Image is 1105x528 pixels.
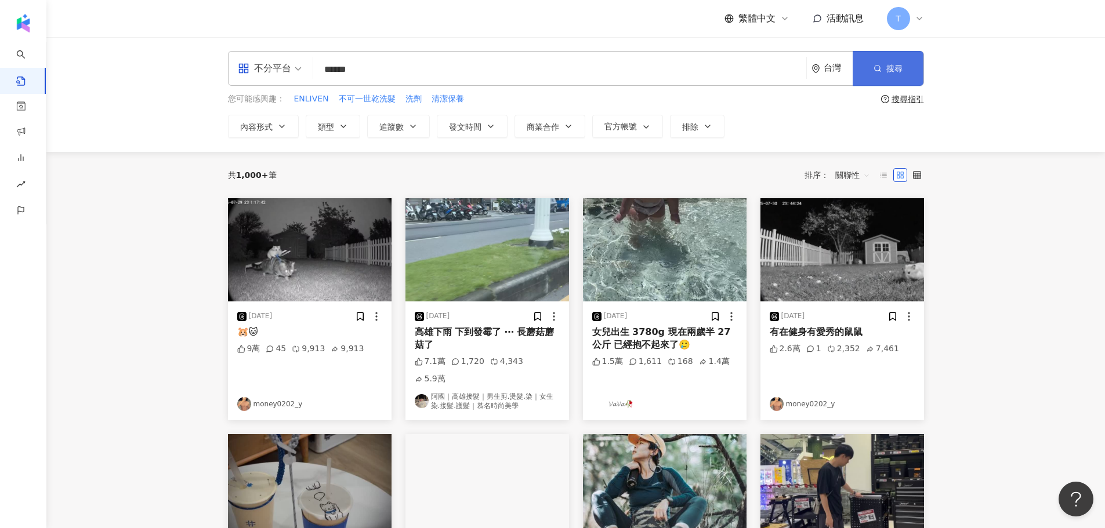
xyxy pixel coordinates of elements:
[16,42,39,87] a: search
[866,343,899,355] div: 7,461
[228,170,277,180] div: 共 筆
[437,115,508,138] button: 發文時間
[738,12,776,25] span: 繁體中文
[886,64,903,73] span: 搜尋
[682,122,698,132] span: 排除
[629,356,662,367] div: 1,611
[415,356,445,367] div: 7.1萬
[405,93,422,105] button: 洗劑
[237,397,382,411] a: KOL Avatarmoney0202_y
[228,93,285,105] span: 您可能感興趣：
[294,93,329,105] button: ENLIVEN
[835,166,870,184] span: 關聯性
[527,122,559,132] span: 商業合作
[237,397,251,411] img: KOL Avatar
[292,343,325,355] div: 9,913
[451,356,484,367] div: 1,720
[238,59,291,78] div: 不分平台
[415,326,560,352] div: 高雄下雨 下到發霉了 ⋯ 長蘑菇蘑菇了
[806,343,821,355] div: 1
[415,392,560,412] a: KOL Avatar阿國｜高雄接髮｜男生剪.燙髮.染｜女生染.接髮.護髮｜慕名時尚美學
[318,122,334,132] span: 類型
[592,115,663,138] button: 官方帳號
[670,115,724,138] button: 排除
[781,311,805,321] div: [DATE]
[811,64,820,73] span: environment
[405,93,422,105] span: 洗劑
[490,356,523,367] div: 4,343
[770,397,915,411] a: KOL Avatarmoney0202_y
[238,63,249,74] span: appstore
[379,122,404,132] span: 追蹤數
[240,122,273,132] span: 內容形式
[331,343,364,355] div: 9,913
[805,166,876,184] div: 排序：
[415,373,445,385] div: 5.9萬
[236,170,269,180] span: 1,000+
[415,394,429,408] img: KOL Avatar
[824,63,853,73] div: 台灣
[249,311,273,321] div: [DATE]
[592,397,737,411] a: KOL Avatar𝓥𝓪𝓥𝓪🥀
[770,397,784,411] img: KOL Avatar
[426,311,450,321] div: [DATE]
[228,115,299,138] button: 內容形式
[1059,482,1093,516] iframe: Help Scout Beacon - Open
[237,326,382,338] div: 🐹🐱
[367,115,430,138] button: 追蹤數
[266,343,286,355] div: 45
[760,198,924,301] img: post-image
[668,356,693,367] div: 168
[770,326,915,338] div: 有在健身有愛秀的鼠鼠
[770,343,800,355] div: 2.6萬
[604,122,637,131] span: 官方帳號
[339,93,396,105] span: 不可一世乾洗髮
[294,93,329,105] span: ENLIVEN
[827,13,864,24] span: 活動訊息
[405,198,569,301] img: post-image
[237,343,260,355] div: 9萬
[592,326,737,352] div: 女兒出生 3780g 現在兩歲半 27公斤 已經抱不起來了🥲
[892,94,924,104] div: 搜尋指引
[515,115,585,138] button: 商業合作
[583,198,747,301] img: post-image
[896,12,901,25] span: T
[827,343,860,355] div: 2,352
[432,93,464,105] span: 清潔保養
[881,95,889,103] span: question-circle
[228,198,392,301] img: post-image
[431,93,465,105] button: 清潔保養
[449,122,481,132] span: 發文時間
[699,356,730,367] div: 1.4萬
[853,51,923,86] button: 搜尋
[338,93,396,105] button: 不可一世乾洗髮
[604,311,628,321] div: [DATE]
[592,356,623,367] div: 1.5萬
[592,397,606,411] img: KOL Avatar
[16,173,26,199] span: rise
[14,14,32,32] img: logo icon
[306,115,360,138] button: 類型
